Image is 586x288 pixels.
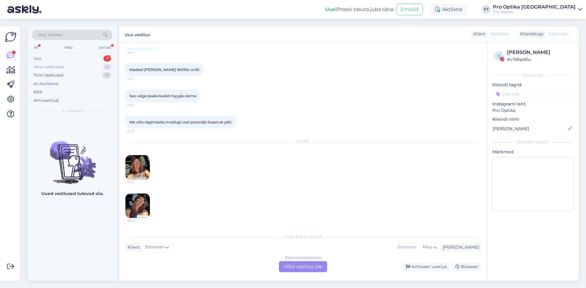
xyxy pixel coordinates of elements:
[493,9,576,14] div: Pro Optika
[38,32,62,38] span: Otsi kliente
[440,244,479,251] div: [PERSON_NAME]
[279,261,327,272] div: Võta vestlus üle
[5,31,16,43] img: Askly Logo
[396,4,423,15] button: Emailid
[125,234,481,240] div: Valige keel ja vastake
[125,139,481,144] div: [DATE]
[145,244,164,251] span: Estonian
[492,116,574,123] p: Kliendi nimi
[127,103,150,107] span: 18:14
[125,244,140,251] div: Klient
[97,44,112,52] div: Socials
[395,243,419,252] div: Estonian
[127,180,150,184] span: 16:41
[402,263,449,271] div: Arhiveeri vestlus
[127,218,150,223] span: 16:44
[129,67,199,72] span: Madisel [PERSON_NAME] 90010c nn10
[127,129,150,133] span: 18:33
[497,53,500,58] span: v
[32,44,39,52] div: All
[127,50,150,55] span: 18:13
[27,130,117,185] img: No chats
[471,31,486,37] div: Klient
[493,5,582,14] a: Pro Optika [GEOGRAPHIC_DATA]Pro Optika
[325,6,337,12] b: Uus!
[125,155,150,180] img: attachment
[518,31,544,37] div: Klienditugi
[492,149,574,155] p: Märkmed
[63,44,74,52] div: Web
[492,73,574,78] div: Kliendi info
[34,64,64,70] div: Minu vestlused
[430,4,467,15] div: Aktiivne
[285,255,321,261] div: Estonian to Estonian
[492,107,574,114] p: Pro Optika
[493,5,576,9] div: Pro Optika [GEOGRAPHIC_DATA]
[127,76,150,81] span: 18:13
[507,49,572,56] div: [PERSON_NAME]
[507,56,572,63] div: # v7d6pd0u
[34,89,42,95] div: Kõik
[549,31,567,37] span: Estonian
[492,82,574,88] p: Kliendi tag'id
[129,94,196,98] span: See valge peaks kuskil myygis olema
[452,263,481,271] div: Blokeeri
[129,120,232,124] span: Ma võin tägimiseks muidugi veel proovida ilusamat pilti.
[423,244,432,250] span: Muu
[34,72,63,78] div: Tiimi vestlused
[41,190,104,197] p: Uued vestlused tulevad siia.
[493,125,567,132] input: Lisa nimi
[103,64,111,70] div: 1
[34,98,59,104] div: Arhiveeritud
[34,81,59,87] div: AI Assistent
[62,108,83,114] span: AI Assistent
[34,55,41,62] div: Uus
[125,194,150,218] img: attachment
[492,140,574,145] div: [PERSON_NAME]
[325,6,394,13] div: Proovi tasuta juba täna:
[482,5,490,14] div: PT
[491,31,509,37] span: Estonian
[103,55,111,62] div: 1
[125,30,150,38] label: Uus vestlus
[492,101,574,107] p: Instagrami leht
[102,72,111,78] div: 0
[492,89,574,98] input: Lisa tag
